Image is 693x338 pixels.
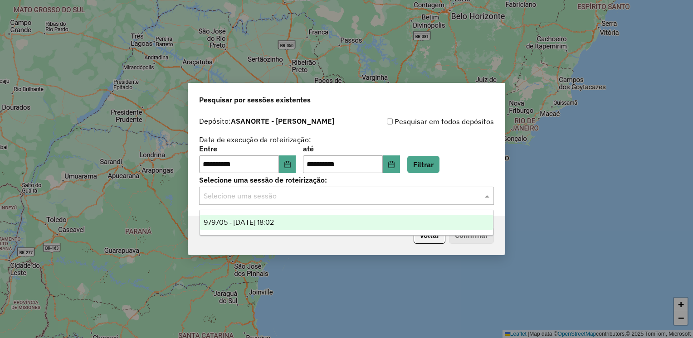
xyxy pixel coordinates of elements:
label: Entre [199,143,296,154]
span: Pesquisar por sessões existentes [199,94,311,105]
strong: ASANORTE - [PERSON_NAME] [231,116,334,126]
span: 979705 - [DATE] 18:02 [204,218,274,226]
label: até [303,143,400,154]
ng-dropdown-panel: Options list [200,210,494,236]
button: Choose Date [383,155,400,174]
button: Choose Date [279,155,296,174]
label: Selecione uma sessão de roteirização: [199,174,494,185]
button: Filtrar [407,156,439,173]
div: Pesquisar em todos depósitos [346,116,494,127]
label: Depósito: [199,116,334,126]
label: Data de execução da roteirização: [199,134,311,145]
